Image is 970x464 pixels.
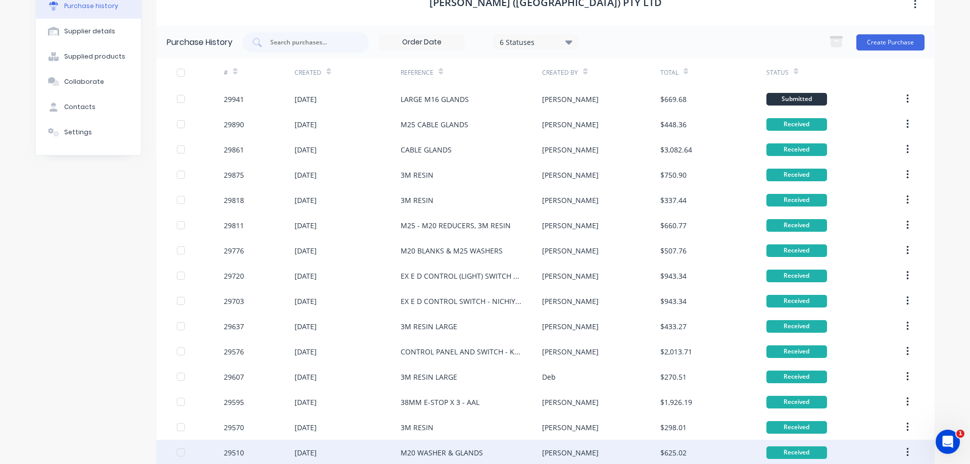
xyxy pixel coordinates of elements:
div: 29703 [224,296,244,306]
div: CABLE GLANDS [401,144,452,155]
div: Created [295,68,321,77]
button: Collaborate [36,69,141,94]
div: [DATE] [295,245,317,256]
div: 29811 [224,220,244,231]
div: 29875 [224,170,244,180]
button: Supplied products [36,44,141,69]
div: EX E D CONTROL SWITCH - NICHIYU FBT18 Z2 X 2 [401,296,522,306]
input: Search purchases... [269,37,353,47]
div: $660.77 [660,220,687,231]
div: [DATE] [295,397,317,407]
div: Received [766,219,827,232]
div: 3M RESIN LARGE [401,321,457,332]
div: 6 Statuses [500,36,572,47]
div: M20 BLANKS & M25 WASHERS [401,245,503,256]
div: $298.01 [660,422,687,433]
div: [DATE] [295,170,317,180]
div: Received [766,295,827,307]
div: [PERSON_NAME] [542,296,599,306]
div: [PERSON_NAME] [542,271,599,281]
div: 29637 [224,321,244,332]
input: Order Date [379,35,464,50]
div: Settings [64,128,92,137]
div: [PERSON_NAME] [542,346,599,357]
div: $943.34 [660,271,687,281]
div: # [224,68,228,77]
div: $2,013.71 [660,346,692,357]
span: 1 [956,430,964,438]
div: Received [766,446,827,459]
div: Received [766,169,827,181]
div: 29818 [224,195,244,205]
div: $750.90 [660,170,687,180]
div: [PERSON_NAME] [542,170,599,180]
div: 29607 [224,372,244,382]
div: [DATE] [295,119,317,130]
div: 3M RESIN [401,195,433,205]
div: [DATE] [295,195,317,205]
div: 29576 [224,346,244,357]
div: CONTROL PANEL AND SWITCH - KOMATSU FD25 ELEC-START [401,346,522,357]
div: [DATE] [295,144,317,155]
div: M25 CABLE GLANDS [401,119,468,130]
button: Contacts [36,94,141,120]
div: [DATE] [295,321,317,332]
div: 29720 [224,271,244,281]
div: 3M RESIN LARGE [401,372,457,382]
div: Received [766,118,827,131]
div: [DATE] [295,94,317,105]
div: M20 WASHER & GLANDS [401,447,483,458]
div: Received [766,194,827,207]
div: $433.27 [660,321,687,332]
div: [PERSON_NAME] [542,195,599,205]
button: Create Purchase [856,34,925,50]
div: Received [766,320,827,333]
iframe: Intercom live chat [936,430,960,454]
div: $669.68 [660,94,687,105]
div: $337.44 [660,195,687,205]
div: [DATE] [295,422,317,433]
div: 3M RESIN [401,422,433,433]
div: 29510 [224,447,244,458]
div: Supplied products [64,52,125,61]
div: Received [766,345,827,358]
div: [DATE] [295,447,317,458]
div: Deb [542,372,556,382]
div: Received [766,396,827,408]
button: Supplier details [36,19,141,44]
div: [DATE] [295,271,317,281]
div: Received [766,371,827,383]
div: [PERSON_NAME] [542,245,599,256]
div: [PERSON_NAME] [542,220,599,231]
div: Collaborate [64,77,104,86]
div: [PERSON_NAME] [542,94,599,105]
div: [PERSON_NAME] [542,144,599,155]
div: 29941 [224,94,244,105]
div: $943.34 [660,296,687,306]
div: [PERSON_NAME] [542,447,599,458]
div: M25 - M20 REDUCERS, 3M RESIN [401,220,511,231]
div: 29890 [224,119,244,130]
div: Received [766,244,827,257]
div: LARGE M16 GLANDS [401,94,469,105]
div: Contacts [64,102,95,112]
div: [PERSON_NAME] [542,321,599,332]
div: $270.51 [660,372,687,382]
div: 29861 [224,144,244,155]
div: [PERSON_NAME] [542,397,599,407]
div: Status [766,68,789,77]
div: 3M RESIN [401,170,433,180]
div: 29595 [224,397,244,407]
div: 29570 [224,422,244,433]
div: EX E D CONTROL (LIGHT) SWITCH X 2 - HELI [401,271,522,281]
div: [PERSON_NAME] [542,119,599,130]
div: $1,926.19 [660,397,692,407]
div: [DATE] [295,220,317,231]
div: [DATE] [295,346,317,357]
div: $625.02 [660,447,687,458]
div: Purchase history [64,2,118,11]
div: [DATE] [295,372,317,382]
div: Reference [401,68,433,77]
div: Received [766,421,827,434]
div: 29776 [224,245,244,256]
